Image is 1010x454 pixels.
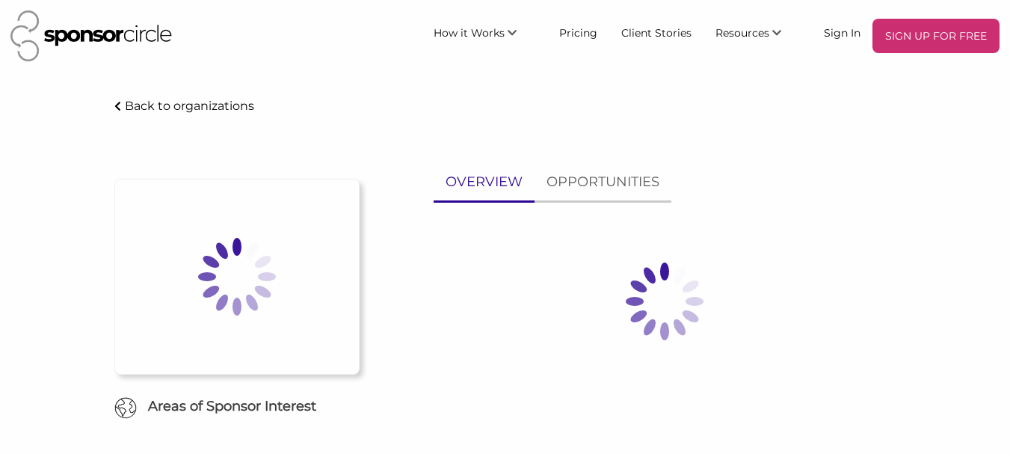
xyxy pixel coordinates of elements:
[715,26,769,40] span: Resources
[103,397,371,416] h6: Areas of Sponsor Interest
[547,19,609,46] a: Pricing
[812,19,872,46] a: Sign In
[422,19,547,53] li: How it Works
[446,171,523,193] p: OVERVIEW
[434,26,505,40] span: How it Works
[114,397,137,420] img: Globe Icon
[162,202,312,352] img: Loading spinner
[878,25,994,47] p: SIGN UP FOR FREE
[546,171,659,193] p: OPPORTUNITIES
[590,227,739,376] img: Loading spinner
[10,10,172,61] img: Sponsor Circle Logo
[125,99,254,113] p: Back to organizations
[609,19,703,46] a: Client Stories
[703,19,812,53] li: Resources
